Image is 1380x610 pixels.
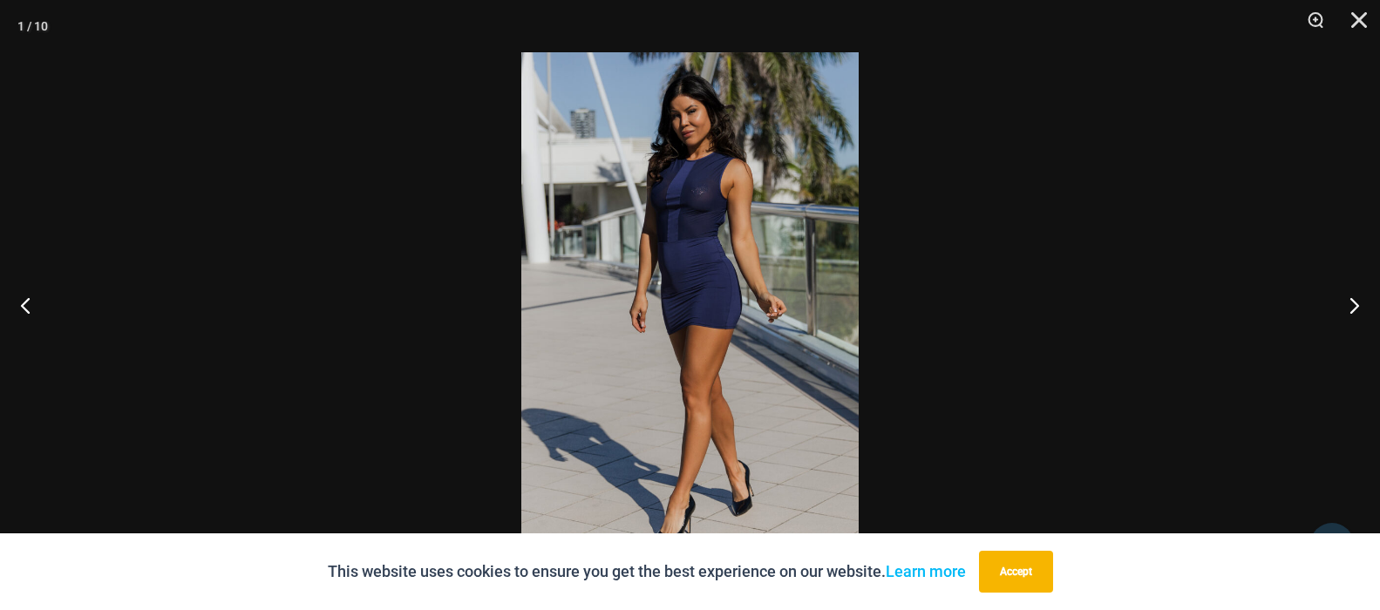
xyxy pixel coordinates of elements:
button: Accept [979,551,1053,593]
p: This website uses cookies to ensure you get the best experience on our website. [328,559,966,585]
button: Next [1315,261,1380,349]
div: 1 / 10 [17,13,48,39]
a: Learn more [886,562,966,580]
img: Desire Me Navy 5192 Dress 11 [521,52,859,558]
